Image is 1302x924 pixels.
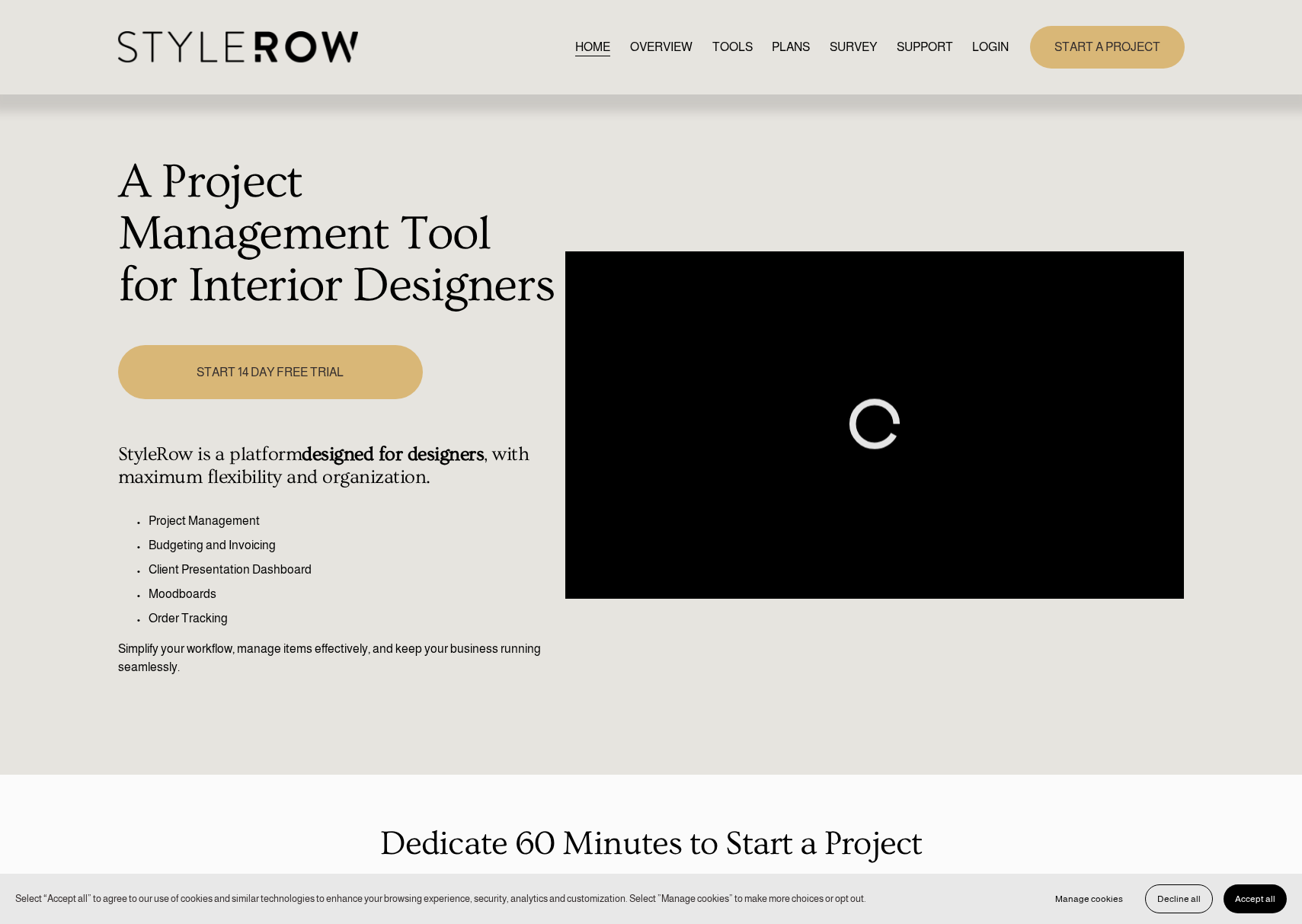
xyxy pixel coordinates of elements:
button: Manage cookies [1044,884,1134,913]
a: HOME [575,37,610,57]
span: Decline all [1157,894,1201,904]
p: Dedicate 60 Minutes to Start a Project [118,818,1185,869]
p: Select “Accept all” to agree to our use of cookies and similar technologies to enhance your brows... [15,891,866,906]
p: Simplify your workflow, manage items effectively, and keep your business running seamlessly. [118,640,558,676]
p: Client Presentation Dashboard [149,561,558,579]
a: START A PROJECT [1030,26,1185,68]
a: OVERVIEW [630,37,693,57]
button: Accept all [1224,884,1287,913]
span: Manage cookies [1055,894,1123,904]
a: SURVEY [830,37,877,57]
p: Order Tracking [149,609,558,628]
span: Accept all [1235,894,1275,904]
strong: designed for designers [302,443,484,465]
h4: StyleRow is a platform , with maximum flexibility and organization. [118,443,558,489]
a: folder dropdown [897,37,953,57]
a: START 14 DAY FREE TRIAL [118,345,423,399]
img: StyleRow [118,31,358,62]
p: Budgeting and Invoicing [149,536,558,555]
p: Moodboards [149,585,558,603]
a: LOGIN [972,37,1009,57]
h1: A Project Management Tool for Interior Designers [118,157,558,312]
button: Decline all [1145,884,1213,913]
span: SUPPORT [897,38,953,56]
a: PLANS [772,37,810,57]
a: TOOLS [712,37,753,57]
p: Project Management [149,512,558,530]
